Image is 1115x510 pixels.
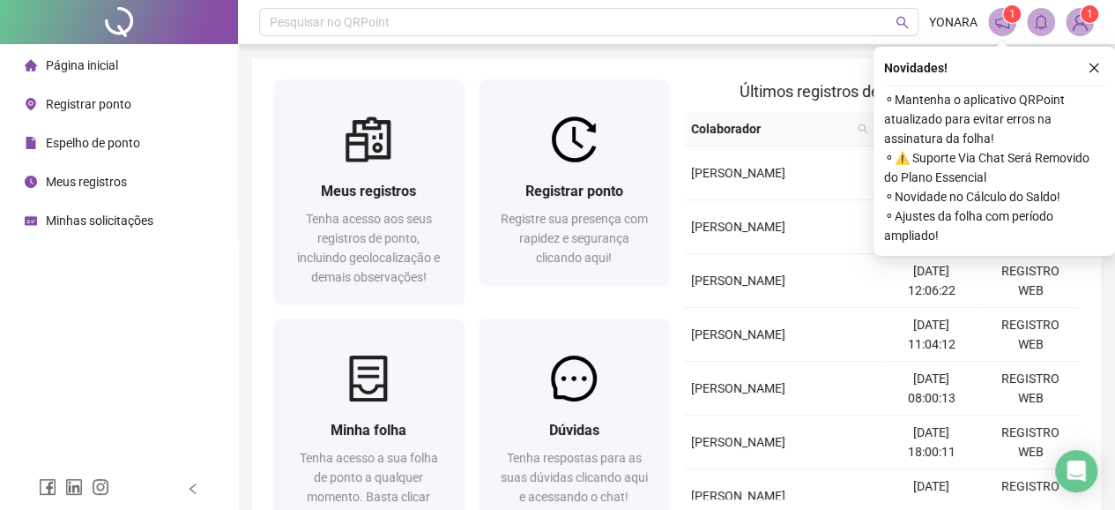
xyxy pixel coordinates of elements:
[46,136,140,150] span: Espelho de ponto
[25,98,37,110] span: environment
[1067,9,1093,35] img: 90981
[273,79,465,304] a: Meus registrosTenha acesso aos seus registros de ponto, incluindo geolocalização e demais observa...
[25,137,37,149] span: file
[46,58,118,72] span: Página inicial
[884,187,1104,206] span: ⚬ Novidade no Cálculo do Saldo!
[691,381,785,395] span: [PERSON_NAME]
[1003,5,1021,23] sup: 1
[39,478,56,496] span: facebook
[46,97,131,111] span: Registrar ponto
[691,119,851,139] span: Colaborador
[46,175,127,189] span: Meus registros
[881,254,980,308] td: [DATE] 12:06:22
[691,220,785,234] span: [PERSON_NAME]
[1088,62,1100,74] span: close
[1009,8,1015,20] span: 1
[65,478,83,496] span: linkedin
[46,214,153,228] span: Minhas solicitações
[1055,450,1097,492] div: Open Intercom Messenger
[881,416,980,469] td: [DATE] 18:00:11
[691,489,785,503] span: [PERSON_NAME]
[501,212,648,265] span: Registre sua presença com rapidez e segurança clicando aqui!
[981,308,1080,362] td: REGISTRO WEB
[929,12,977,32] span: YONARA
[187,483,199,495] span: left
[331,422,406,439] span: Minha folha
[691,327,785,341] span: [PERSON_NAME]
[297,212,440,284] span: Tenha acesso aos seus registros de ponto, incluindo geolocalização e demais observações!
[881,362,980,416] td: [DATE] 08:00:13
[25,214,37,227] span: schedule
[25,59,37,71] span: home
[994,14,1010,30] span: notification
[981,254,1080,308] td: REGISTRO WEB
[1033,14,1049,30] span: bell
[854,116,872,142] span: search
[740,82,1024,101] span: Últimos registros de ponto sincronizados
[884,90,1104,148] span: ⚬ Mantenha o aplicativo QRPoint atualizado para evitar erros na assinatura da folha!
[549,422,599,439] span: Dúvidas
[858,124,868,134] span: search
[881,308,980,362] td: [DATE] 11:04:12
[884,206,1104,245] span: ⚬ Ajustes da folha com período ampliado!
[92,478,109,496] span: instagram
[691,166,785,180] span: [PERSON_NAME]
[479,79,670,285] a: Registrar pontoRegistre sua presença com rapidez e segurança clicando aqui!
[321,183,416,199] span: Meus registros
[25,176,37,188] span: clock-circle
[884,58,948,78] span: Novidades !
[896,16,909,29] span: search
[691,274,785,288] span: [PERSON_NAME]
[1087,8,1093,20] span: 1
[525,183,623,199] span: Registrar ponto
[981,362,1080,416] td: REGISTRO WEB
[691,435,785,449] span: [PERSON_NAME]
[1081,5,1098,23] sup: Atualize o seu contato no menu Meus Dados
[884,148,1104,187] span: ⚬ ⚠️ Suporte Via Chat Será Removido do Plano Essencial
[981,416,1080,469] td: REGISTRO WEB
[501,451,648,504] span: Tenha respostas para as suas dúvidas clicando aqui e acessando o chat!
